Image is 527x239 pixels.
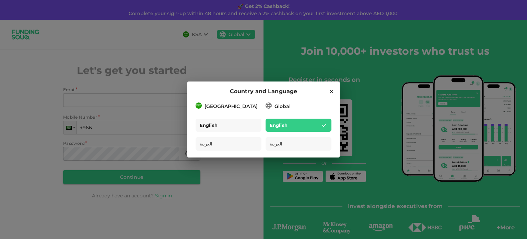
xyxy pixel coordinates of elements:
[196,102,202,109] img: flag-sa.b9a346574cdc8950dd34b50780441f57.svg
[200,121,218,129] span: English
[200,140,212,148] span: العربية
[274,103,291,110] div: Global
[270,121,288,129] span: English
[230,87,297,96] span: Country and Language
[270,140,282,148] span: العربية
[204,103,258,110] div: [GEOGRAPHIC_DATA]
